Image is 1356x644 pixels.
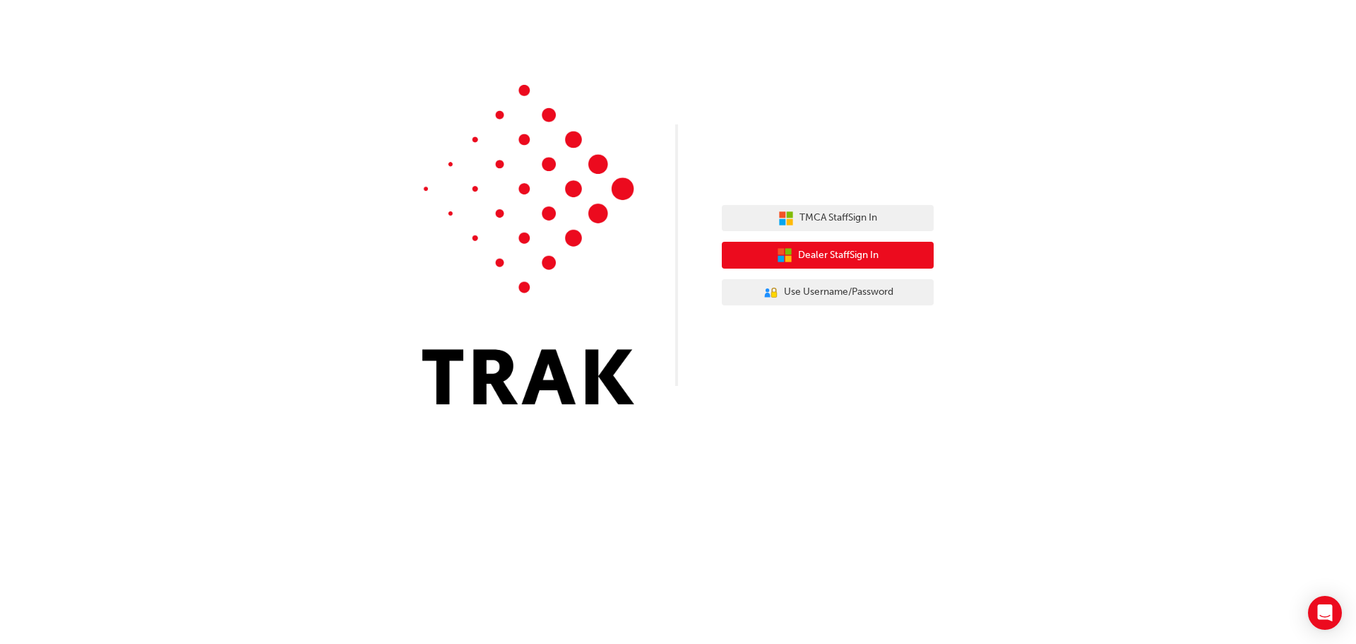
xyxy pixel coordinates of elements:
[798,247,879,264] span: Dealer Staff Sign In
[422,85,634,404] img: Trak
[722,205,934,232] button: TMCA StaffSign In
[799,210,877,226] span: TMCA Staff Sign In
[784,284,893,300] span: Use Username/Password
[722,279,934,306] button: Use Username/Password
[1308,596,1342,630] div: Open Intercom Messenger
[722,242,934,269] button: Dealer StaffSign In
